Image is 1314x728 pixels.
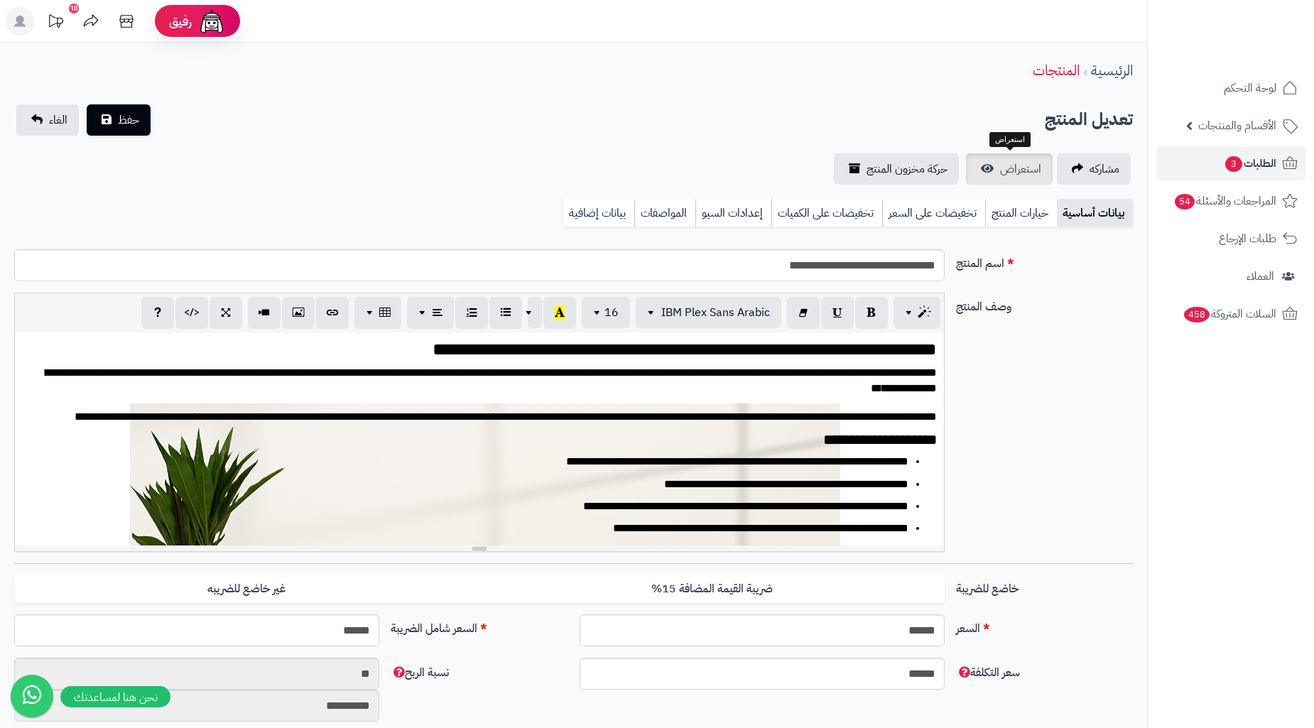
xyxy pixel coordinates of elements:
[1224,153,1276,173] span: الطلبات
[1000,161,1041,178] span: استعراض
[1156,222,1305,256] a: طلبات الإرجاع
[1175,194,1195,210] span: 54
[38,7,73,39] a: تحديثات المنصة
[1045,105,1133,134] h2: تعديل المنتج
[1217,36,1301,65] img: logo-2.png
[834,153,959,185] a: حركة مخزون المنتج
[1156,184,1305,218] a: المراجعات والأسئلة54
[882,199,985,227] a: تخفيضات على السعر
[661,304,770,321] span: IBM Plex Sans Arabic
[604,304,619,321] span: 16
[1091,60,1133,81] a: الرئيسية
[950,293,1139,315] label: وصف المنتج
[1156,297,1305,331] a: السلات المتروكة458
[1219,229,1276,249] span: طلبات الإرجاع
[771,199,882,227] a: تخفيضات على الكميات
[1247,266,1274,286] span: العملاء
[966,153,1053,185] a: استعراض
[14,575,479,604] label: غير خاضع للضريبه
[69,4,79,13] div: 10
[391,664,449,681] span: نسبة الربح
[956,664,1020,681] span: سعر التكلفة
[87,104,151,136] button: حفظ
[1057,199,1133,227] a: بيانات أساسية
[169,13,192,30] span: رفيق
[1057,153,1131,185] a: مشاركه
[985,199,1057,227] a: خيارات المنتج
[1090,161,1119,178] span: مشاركه
[49,112,67,129] span: الغاء
[1156,71,1305,105] a: لوحة التحكم
[950,575,1139,597] label: خاضع للضريبة
[197,7,226,36] img: ai-face.png
[1225,156,1242,172] span: 3
[385,614,573,637] label: السعر شامل الضريبة
[1224,78,1276,98] span: لوحة التحكم
[1198,116,1276,136] span: الأقسام والمنتجات
[118,112,139,129] span: حفظ
[1156,146,1305,180] a: الطلبات3
[1033,60,1080,81] a: المنتجات
[867,161,948,178] span: حركة مخزون المنتج
[1184,307,1210,322] span: 458
[1183,304,1276,324] span: السلات المتروكة
[634,199,695,227] a: المواصفات
[695,199,771,227] a: إعدادات السيو
[1173,191,1276,211] span: المراجعات والأسئلة
[479,575,945,604] label: ضريبة القيمة المضافة 15%
[989,132,1031,148] div: استعراض
[1156,259,1305,293] a: العملاء
[950,614,1139,637] label: السعر
[636,297,781,328] button: IBM Plex Sans Arabic
[563,199,634,227] a: بيانات إضافية
[582,297,630,328] button: 16
[16,104,79,136] a: الغاء
[950,249,1139,272] label: اسم المنتج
